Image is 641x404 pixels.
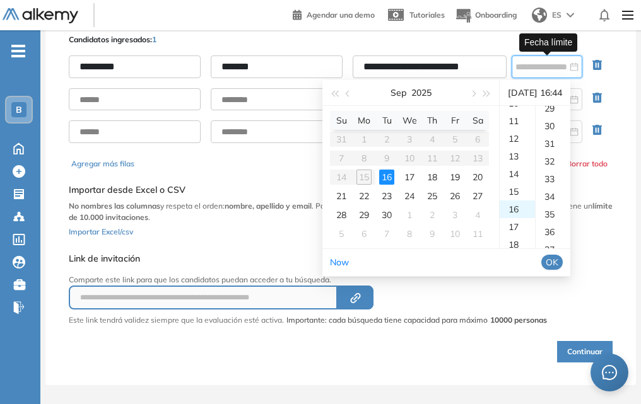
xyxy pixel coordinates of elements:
td: 2025-09-24 [398,187,421,205]
td: 2025-09-22 [353,187,375,205]
p: Este link tendrá validez siempre que la evaluación esté activa. [69,315,284,326]
div: 25 [425,188,440,204]
span: 1 [152,35,156,44]
div: 7 [379,226,394,241]
div: [DATE] 16:44 [505,80,565,105]
td: 2025-09-18 [421,168,444,187]
td: 2025-10-11 [466,224,489,243]
p: y respeta el orden: . Podrás importar archivos de . Cada evaluación tiene un . [69,200,613,223]
p: Comparte este link para que los candidatos puedan acceder a tu búsqueda. [69,274,547,286]
td: 2025-09-23 [375,187,398,205]
td: 2025-09-29 [353,205,375,224]
td: 2025-09-17 [398,168,421,187]
div: 2 [425,207,440,222]
div: 20 [470,170,485,185]
div: 30 [379,207,394,222]
img: world [532,8,547,23]
button: Borrar todo [567,158,608,170]
span: OK [546,255,558,269]
div: 21 [334,188,349,204]
div: 22 [356,188,372,204]
button: Importar Excel/csv [69,223,133,238]
div: 30 [536,117,570,135]
th: We [398,111,421,130]
a: Now [330,257,349,268]
td: 2025-09-21 [330,187,353,205]
div: 12 [500,130,535,147]
td: 2025-10-05 [330,224,353,243]
div: 4 [470,207,485,222]
strong: 10000 personas [490,315,547,325]
th: Su [330,111,353,130]
th: Fr [444,111,466,130]
div: 6 [356,226,372,241]
td: 2025-10-03 [444,205,466,224]
td: 2025-09-30 [375,205,398,224]
div: 8 [402,226,417,241]
div: 1 [402,207,417,222]
span: Importar Excel/csv [69,227,133,236]
button: Onboarding [455,2,517,29]
td: 2025-09-27 [466,187,489,205]
td: 2025-10-08 [398,224,421,243]
span: message [602,365,617,380]
div: 18 [500,236,535,253]
div: 29 [536,100,570,117]
div: 11 [470,226,485,241]
div: 16 [500,200,535,218]
td: 2025-10-07 [375,224,398,243]
a: Agendar una demo [293,6,375,21]
div: 28 [334,207,349,222]
td: 2025-09-26 [444,187,466,205]
button: Agregar más filas [71,158,134,170]
td: 2025-10-02 [421,205,444,224]
div: 24 [402,188,417,204]
b: nombre, apellido y email [225,201,312,211]
img: Logo [3,8,78,24]
div: 9 [425,226,440,241]
span: Agendar una demo [307,10,375,20]
div: 32 [536,153,570,170]
div: 35 [536,205,570,223]
div: 33 [536,170,570,188]
div: 10 [447,226,462,241]
td: 2025-10-06 [353,224,375,243]
span: ES [552,9,562,21]
b: límite de 10.000 invitaciones [69,201,613,222]
td: 2025-09-28 [330,205,353,224]
div: 16 [379,170,394,185]
td: 2025-10-04 [466,205,489,224]
td: 2025-09-25 [421,187,444,205]
div: 15 [500,183,535,200]
p: Candidatos ingresados: [69,34,156,45]
div: 37 [536,241,570,258]
div: 29 [356,207,372,222]
div: 14 [500,165,535,183]
b: No nombres las columnas [69,201,160,211]
h5: Importar desde Excel o CSV [69,185,613,195]
div: 17 [402,170,417,185]
div: 11 [500,112,535,130]
button: Sep [391,80,406,105]
button: Continuar [557,341,613,362]
div: 36 [536,223,570,241]
span: Onboarding [475,10,517,20]
i: - [11,50,25,52]
span: Importante: cada búsqueda tiene capacidad para máximo [286,315,547,326]
img: Menu [617,3,638,28]
div: 13 [500,147,535,165]
div: 17 [500,218,535,236]
img: arrow [567,13,574,18]
td: 2025-10-01 [398,205,421,224]
div: 26 [447,188,462,204]
div: 19 [447,170,462,185]
td: 2025-09-16 [375,168,398,187]
th: Mo [353,111,375,130]
span: B [16,105,22,115]
div: 18 [425,170,440,185]
span: Tutoriales [409,10,445,20]
h5: Link de invitación [69,253,547,264]
th: Th [421,111,444,130]
button: 2025 [411,80,432,105]
td: 2025-10-10 [444,224,466,243]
